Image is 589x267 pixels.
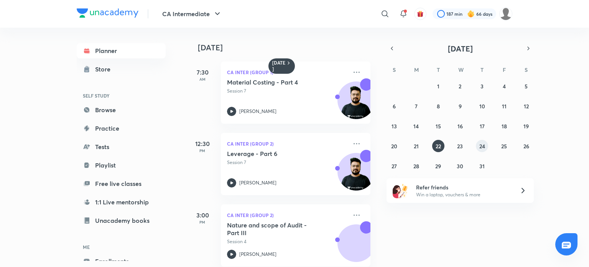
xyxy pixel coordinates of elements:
[388,100,400,112] button: July 6, 2025
[388,140,400,152] button: July 20, 2025
[187,220,218,224] p: PM
[239,251,276,258] p: [PERSON_NAME]
[410,120,422,132] button: July 14, 2025
[393,103,396,110] abbr: July 6, 2025
[158,6,227,22] button: CA Intermediate
[432,160,444,172] button: July 29, 2025
[454,100,466,112] button: July 9, 2025
[480,123,485,130] abbr: July 17, 2025
[480,83,484,90] abbr: July 3, 2025
[187,148,218,153] p: PM
[432,80,444,92] button: July 1, 2025
[227,88,347,95] p: Session 7
[393,66,396,73] abbr: Sunday
[414,8,426,20] button: avatar
[432,100,444,112] button: July 8, 2025
[77,43,166,58] a: Planner
[227,211,347,220] p: CA Inter (Group 2)
[388,160,400,172] button: July 27, 2025
[338,86,375,123] img: Avatar
[272,60,286,72] h6: [DATE]
[457,123,463,130] abbr: July 16, 2025
[77,194,166,210] a: 1:1 Live mentorship
[388,120,400,132] button: July 13, 2025
[437,66,440,73] abbr: Tuesday
[448,43,473,54] span: [DATE]
[502,123,507,130] abbr: July 18, 2025
[338,229,375,265] img: Avatar
[520,80,532,92] button: July 5, 2025
[417,10,424,17] img: avatar
[410,140,422,152] button: July 21, 2025
[227,159,347,166] p: Session 7
[459,83,461,90] abbr: July 2, 2025
[227,139,347,148] p: CA Inter (Group 2)
[187,139,218,148] h5: 12:30
[391,143,397,150] abbr: July 20, 2025
[227,78,322,86] h5: Material Costing - Part 4
[503,83,506,90] abbr: July 4, 2025
[187,211,218,220] h5: 3:00
[454,80,466,92] button: July 2, 2025
[523,143,529,150] abbr: July 26, 2025
[454,140,466,152] button: July 23, 2025
[525,66,528,73] abbr: Saturday
[479,103,485,110] abbr: July 10, 2025
[498,100,510,112] button: July 11, 2025
[77,61,166,77] a: Store
[457,143,463,150] abbr: July 23, 2025
[414,66,419,73] abbr: Monday
[523,123,529,130] abbr: July 19, 2025
[393,183,408,198] img: referral
[392,123,397,130] abbr: July 13, 2025
[437,83,439,90] abbr: July 1, 2025
[499,7,512,20] img: dhanak
[77,158,166,173] a: Playlist
[525,83,528,90] abbr: July 5, 2025
[454,120,466,132] button: July 16, 2025
[410,100,422,112] button: July 7, 2025
[476,80,488,92] button: July 3, 2025
[432,120,444,132] button: July 15, 2025
[520,100,532,112] button: July 12, 2025
[77,89,166,102] h6: SELF STUDY
[437,103,440,110] abbr: July 8, 2025
[392,163,397,170] abbr: July 27, 2025
[436,123,441,130] abbr: July 15, 2025
[410,160,422,172] button: July 28, 2025
[77,176,166,191] a: Free live classes
[239,179,276,186] p: [PERSON_NAME]
[77,213,166,228] a: Unacademy books
[413,163,419,170] abbr: July 28, 2025
[501,143,507,150] abbr: July 25, 2025
[77,121,166,136] a: Practice
[479,143,485,150] abbr: July 24, 2025
[413,123,419,130] abbr: July 14, 2025
[476,160,488,172] button: July 31, 2025
[503,66,506,73] abbr: Friday
[458,66,464,73] abbr: Wednesday
[198,43,378,52] h4: [DATE]
[498,80,510,92] button: July 4, 2025
[457,163,463,170] abbr: July 30, 2025
[479,163,485,170] abbr: July 31, 2025
[520,140,532,152] button: July 26, 2025
[436,143,441,150] abbr: July 22, 2025
[77,139,166,154] a: Tests
[227,238,347,245] p: Session 4
[77,102,166,118] a: Browse
[95,65,115,74] div: Store
[498,120,510,132] button: July 18, 2025
[397,43,523,54] button: [DATE]
[459,103,462,110] abbr: July 9, 2025
[414,143,419,150] abbr: July 21, 2025
[524,103,529,110] abbr: July 12, 2025
[239,108,276,115] p: [PERSON_NAME]
[467,10,475,18] img: streak
[476,100,488,112] button: July 10, 2025
[416,191,510,198] p: Win a laptop, vouchers & more
[187,68,218,77] h5: 7:30
[416,183,510,191] h6: Refer friends
[338,157,375,194] img: Avatar
[435,163,441,170] abbr: July 29, 2025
